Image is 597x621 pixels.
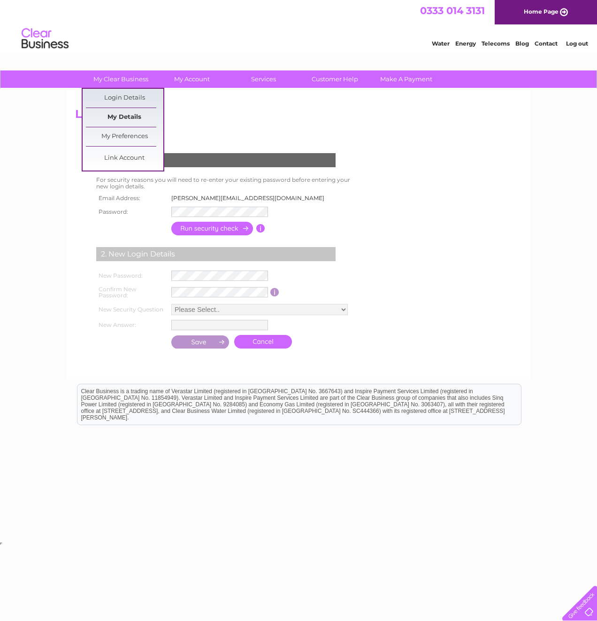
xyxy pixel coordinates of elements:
a: My Account [153,70,231,88]
input: Information [270,288,279,296]
a: My Preferences [86,127,163,146]
a: Login Details [86,89,163,108]
th: New Password: [94,268,169,283]
a: Cancel [234,335,292,349]
a: Services [225,70,302,88]
div: 1. Security Check [96,153,336,167]
a: My Details [86,108,163,127]
a: Water [432,40,450,47]
a: Energy [455,40,476,47]
div: 2. New Login Details [96,247,336,261]
a: Log out [566,40,588,47]
img: logo.png [21,24,69,53]
a: Link Account [86,149,163,168]
a: Blog [515,40,529,47]
th: New Answer: [94,318,169,333]
th: Password: [94,204,169,219]
a: 0333 014 3131 [420,5,485,16]
td: For security reasons you will need to re-enter your existing password before entering your new lo... [94,174,360,192]
a: Contact [535,40,558,47]
th: New Security Question [94,302,169,318]
a: My Clear Business [82,70,160,88]
th: Confirm New Password: [94,283,169,302]
div: Clear Business is a trading name of Verastar Limited (registered in [GEOGRAPHIC_DATA] No. 3667643... [77,5,521,46]
input: Information [256,224,265,233]
a: Telecoms [482,40,510,47]
a: Make A Payment [367,70,445,88]
th: Email Address: [94,192,169,204]
td: [PERSON_NAME][EMAIL_ADDRESS][DOMAIN_NAME] [169,192,332,204]
input: Submit [171,335,230,349]
a: Customer Help [296,70,374,88]
h2: Login Details [75,108,522,125]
